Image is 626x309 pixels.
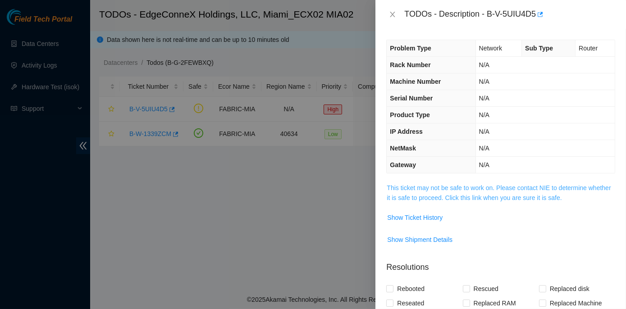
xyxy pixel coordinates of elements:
[389,11,396,18] span: close
[390,128,422,135] span: IP Address
[393,282,428,296] span: Rebooted
[579,45,598,52] span: Router
[390,145,416,152] span: NetMask
[470,282,502,296] span: Rescued
[479,78,489,85] span: N/A
[390,111,430,118] span: Product Type
[479,95,489,102] span: N/A
[525,45,553,52] span: Sub Type
[479,45,502,52] span: Network
[390,61,430,68] span: Rack Number
[387,184,611,201] a: This ticket may not be safe to work on. Please contact NIE to determine whether it is safe to pro...
[387,213,443,223] span: Show Ticket History
[387,235,452,245] span: Show Shipment Details
[479,145,489,152] span: N/A
[546,282,593,296] span: Replaced disk
[479,111,489,118] span: N/A
[479,61,489,68] span: N/A
[390,161,416,168] span: Gateway
[404,7,615,22] div: TODOs - Description - B-V-5UIU4D5
[390,78,441,85] span: Machine Number
[387,210,443,225] button: Show Ticket History
[390,45,431,52] span: Problem Type
[479,161,489,168] span: N/A
[390,95,433,102] span: Serial Number
[387,232,453,247] button: Show Shipment Details
[386,10,399,19] button: Close
[479,128,489,135] span: N/A
[386,254,615,273] p: Resolutions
